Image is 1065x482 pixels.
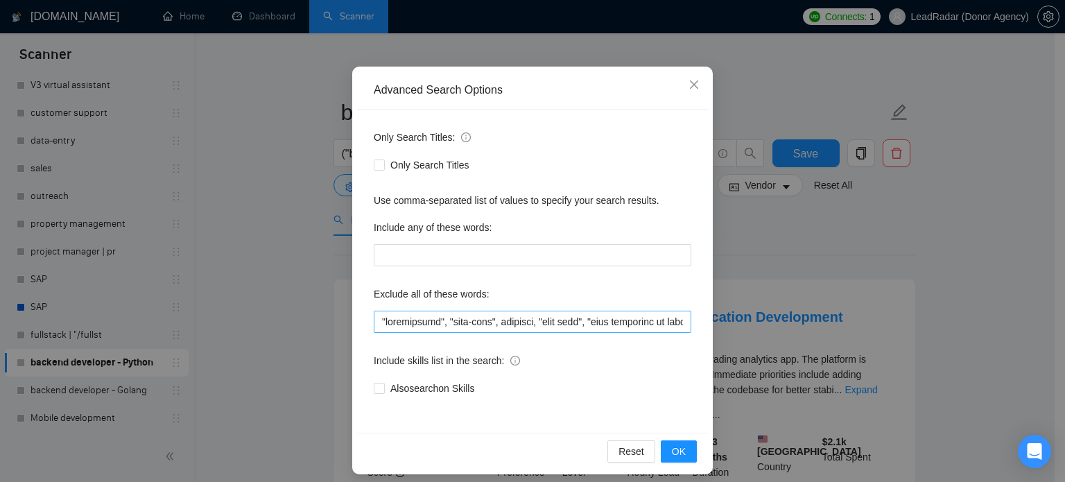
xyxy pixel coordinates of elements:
[461,132,471,142] span: info-circle
[385,381,480,396] span: Also search on Skills
[374,283,490,305] label: Exclude all of these words:
[689,79,700,90] span: close
[607,440,655,463] button: Reset
[374,193,691,208] div: Use comma-separated list of values to specify your search results.
[374,216,492,239] label: Include any of these words:
[385,157,475,173] span: Only Search Titles
[374,83,691,98] div: Advanced Search Options
[618,444,644,459] span: Reset
[672,444,686,459] span: OK
[675,67,713,104] button: Close
[1018,435,1051,468] div: Open Intercom Messenger
[374,130,471,145] span: Only Search Titles:
[661,440,697,463] button: OK
[510,356,520,365] span: info-circle
[374,353,520,368] span: Include skills list in the search:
